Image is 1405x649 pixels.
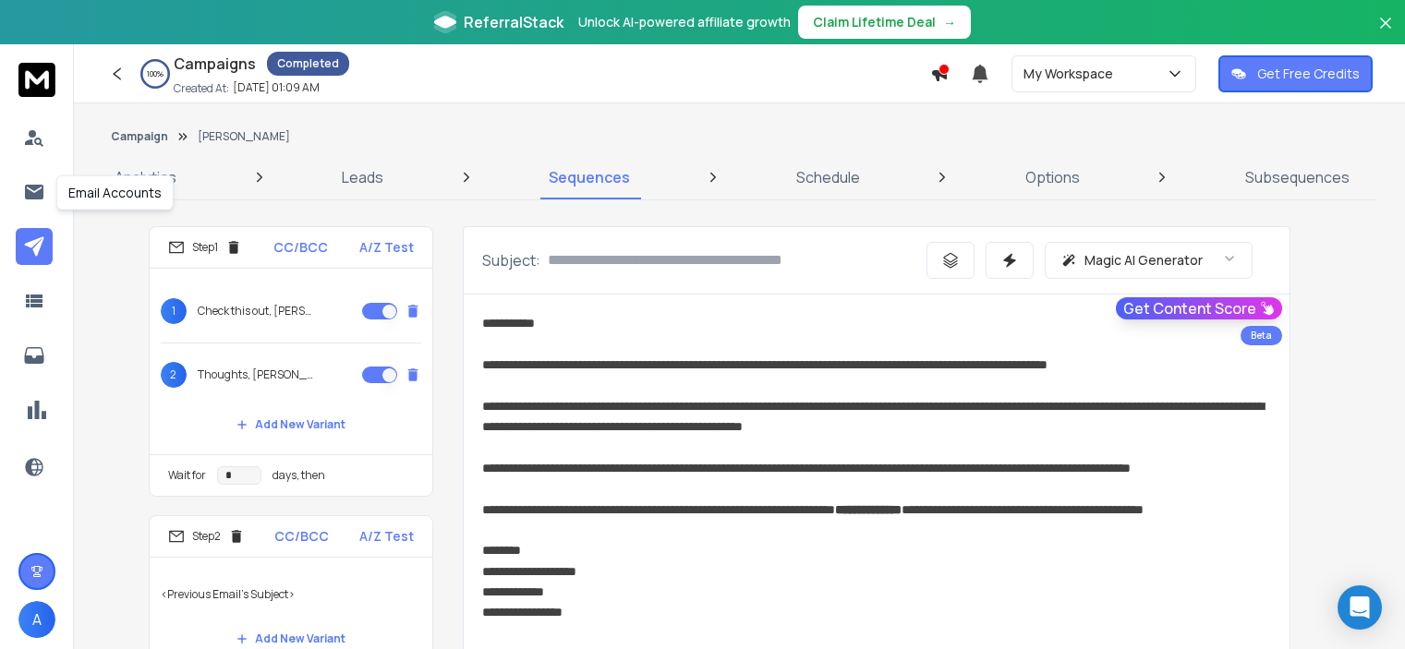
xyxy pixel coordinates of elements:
p: [DATE] 01:09 AM [233,80,320,95]
div: Step 2 [168,528,245,545]
button: Get Free Credits [1218,55,1373,92]
p: Check this out, [PERSON_NAME]? [198,304,316,318]
button: Claim Lifetime Deal→ [798,6,971,39]
button: A [18,601,55,638]
p: Magic AI Generator [1084,251,1203,270]
p: Wait for [168,468,206,483]
p: My Workspace [1023,65,1120,83]
p: days, then [273,468,325,483]
a: Sequences [538,155,641,199]
p: Options [1025,166,1080,188]
p: Schedule [796,166,860,188]
p: A/Z Test [359,238,414,257]
span: → [943,13,956,31]
p: CC/BCC [273,238,328,257]
button: Close banner [1374,11,1398,55]
span: 1 [161,298,187,324]
p: Created At: [174,81,229,96]
p: Subject: [482,249,540,271]
a: Analytics [103,155,188,199]
p: Leads [342,166,383,188]
p: 100 % [147,68,164,79]
p: <Previous Email's Subject> [161,569,421,620]
p: CC/BCC [274,527,329,546]
div: Completed [267,52,349,76]
button: Campaign [111,129,168,144]
h1: Campaigns [174,53,256,75]
span: ReferralStack [464,11,563,33]
p: [PERSON_NAME] [198,129,290,144]
a: Options [1014,155,1091,199]
div: Beta [1241,326,1282,345]
p: Subsequences [1245,166,1350,188]
p: Unlock AI-powered affiliate growth [578,13,791,31]
p: Sequences [549,166,630,188]
a: Leads [331,155,394,199]
p: Get Free Credits [1257,65,1360,83]
div: Step 1 [168,239,242,256]
button: Get Content Score [1116,297,1282,319]
p: A/Z Test [359,527,414,546]
li: Step1CC/BCCA/Z Test1Check this out, [PERSON_NAME]?2Thoughts, [PERSON_NAME]?Add New VariantWait fo... [149,226,433,497]
span: 2 [161,362,187,388]
a: Subsequences [1234,155,1361,199]
p: Thoughts, [PERSON_NAME]? [198,367,316,382]
div: Open Intercom Messenger [1338,585,1382,630]
button: Magic AI Generator [1045,242,1253,279]
p: Analytics [115,166,176,188]
button: Add New Variant [222,406,360,443]
div: Email Accounts [56,175,174,210]
a: Schedule [785,155,871,199]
